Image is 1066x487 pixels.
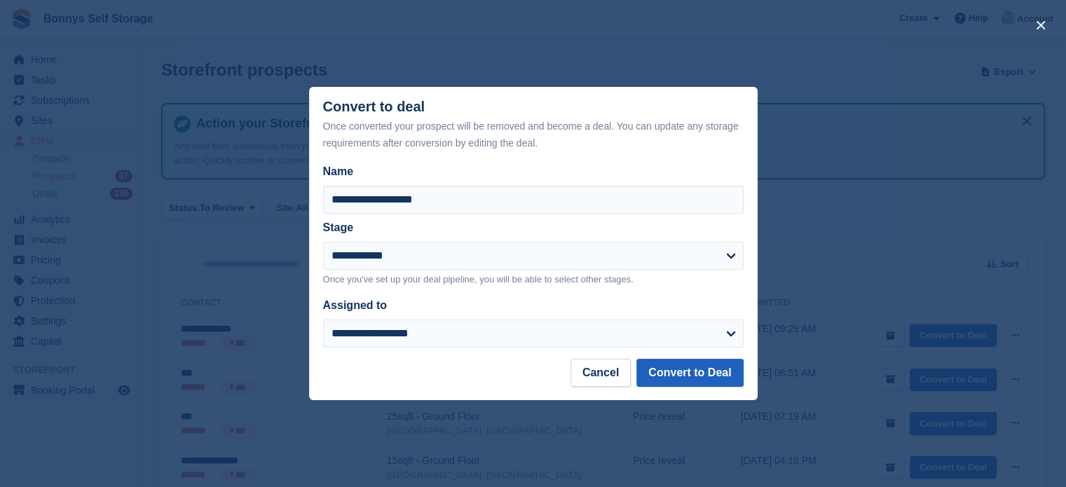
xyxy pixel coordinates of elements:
button: Cancel [570,359,631,387]
div: Once converted your prospect will be removed and become a deal. You can update any storage requir... [323,118,744,151]
button: Convert to Deal [636,359,743,387]
label: Name [323,163,744,180]
button: close [1030,14,1052,36]
label: Assigned to [323,299,388,311]
div: Convert to deal [323,99,744,151]
label: Stage [323,221,354,233]
p: Once you've set up your deal pipeline, you will be able to select other stages. [323,273,744,287]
